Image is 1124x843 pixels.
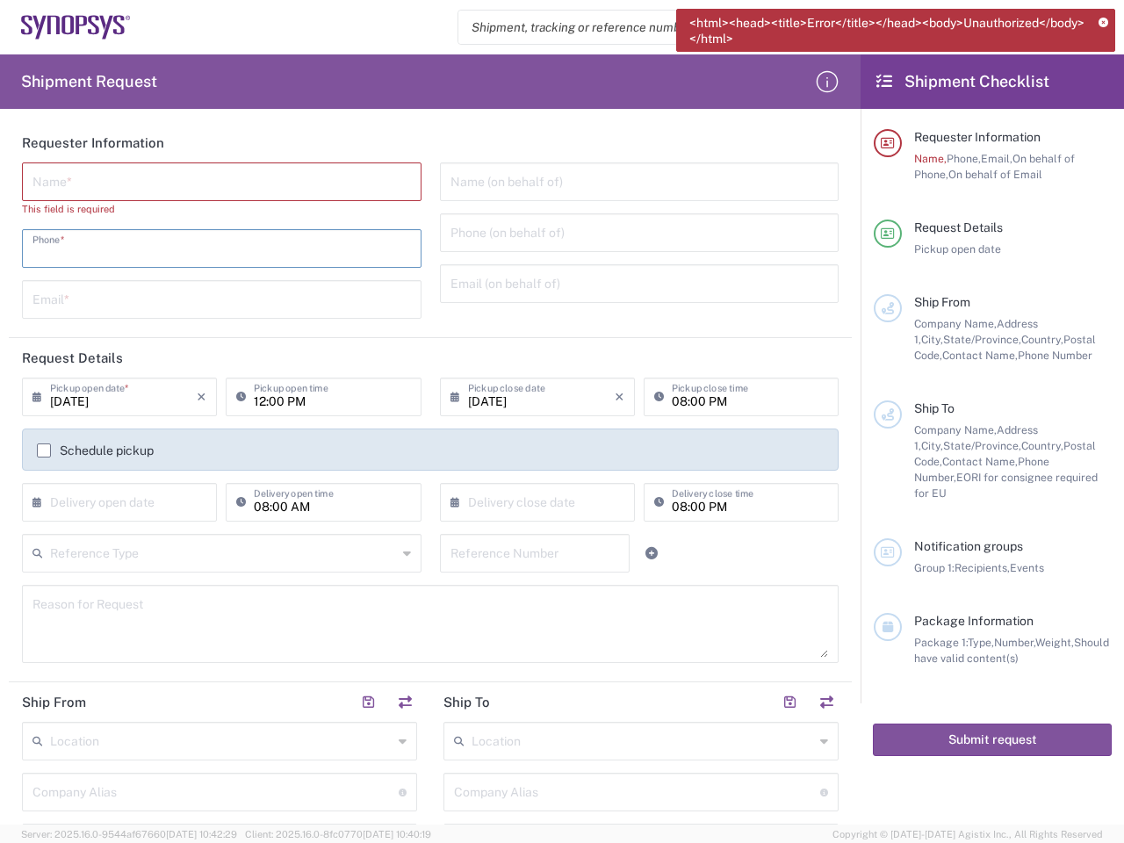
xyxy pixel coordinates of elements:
[21,71,157,92] h2: Shipment Request
[914,220,1003,234] span: Request Details
[363,829,431,839] span: [DATE] 10:40:19
[197,383,206,411] i: ×
[37,443,154,458] label: Schedule pickup
[942,455,1018,468] span: Contact Name,
[914,471,1098,500] span: EORI for consignee required for EU
[994,636,1035,649] span: Number,
[914,636,968,649] span: Package 1:
[914,152,947,165] span: Name,
[914,242,1001,256] span: Pickup open date
[955,561,1010,574] span: Recipients,
[943,439,1021,452] span: State/Province,
[914,317,997,330] span: Company Name,
[21,829,237,839] span: Server: 2025.16.0-9544af67660
[914,130,1041,144] span: Requester Information
[1021,439,1063,452] span: Country,
[1010,561,1044,574] span: Events
[639,541,664,566] a: Add Reference
[942,349,1018,362] span: Contact Name,
[22,134,164,152] h2: Requester Information
[921,439,943,452] span: City,
[443,694,490,711] h2: Ship To
[22,201,421,217] div: This field is required
[458,11,913,44] input: Shipment, tracking or reference number
[943,333,1021,346] span: State/Province,
[615,383,624,411] i: ×
[22,694,86,711] h2: Ship From
[914,295,970,309] span: Ship From
[914,401,955,415] span: Ship To
[947,152,981,165] span: Phone,
[914,539,1023,553] span: Notification groups
[981,152,1012,165] span: Email,
[166,829,237,839] span: [DATE] 10:42:29
[873,724,1112,756] button: Submit request
[914,561,955,574] span: Group 1:
[245,829,431,839] span: Client: 2025.16.0-8fc0770
[1018,349,1092,362] span: Phone Number
[914,614,1034,628] span: Package Information
[1021,333,1063,346] span: Country,
[689,15,1086,47] span: <html><head><title>Error</title></head><body>Unauthorized</body></html>
[22,349,123,367] h2: Request Details
[1035,636,1074,649] span: Weight,
[914,423,997,436] span: Company Name,
[968,636,994,649] span: Type,
[921,333,943,346] span: City,
[948,168,1042,181] span: On behalf of Email
[832,826,1103,842] span: Copyright © [DATE]-[DATE] Agistix Inc., All Rights Reserved
[876,71,1049,92] h2: Shipment Checklist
